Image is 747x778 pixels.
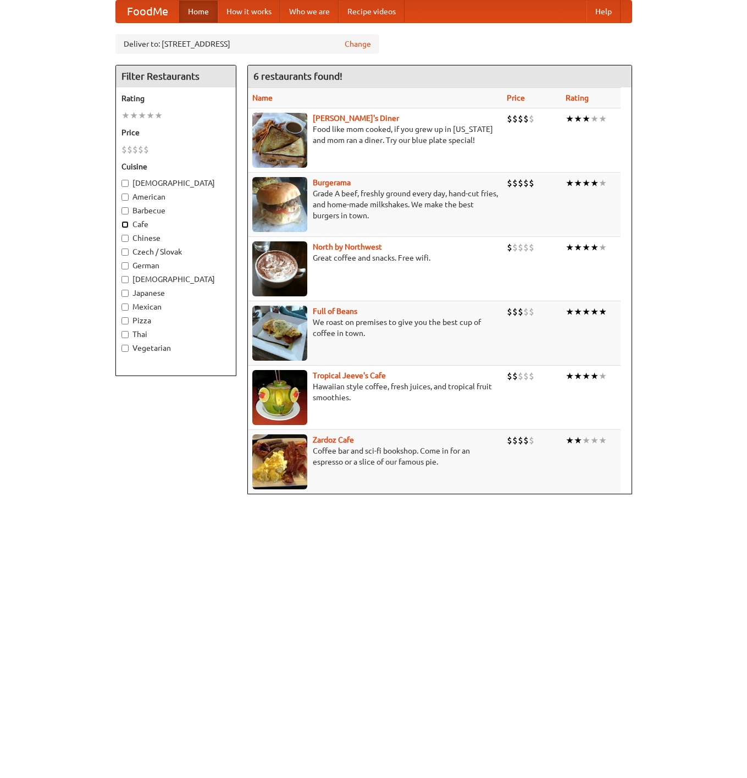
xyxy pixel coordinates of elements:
[574,306,582,318] li: ★
[507,434,512,446] li: $
[121,249,129,256] input: Czech / Slovak
[121,233,230,244] label: Chinese
[599,370,607,382] li: ★
[574,113,582,125] li: ★
[121,290,129,297] input: Japanese
[339,1,405,23] a: Recipe videos
[121,331,129,338] input: Thai
[512,113,518,125] li: $
[121,235,129,242] input: Chinese
[518,177,523,189] li: $
[590,241,599,253] li: ★
[313,307,357,316] a: Full of Beans
[529,113,534,125] li: $
[121,246,230,257] label: Czech / Slovak
[121,317,129,324] input: Pizza
[252,93,273,102] a: Name
[121,301,230,312] label: Mexican
[132,144,138,156] li: $
[252,306,307,361] img: beans.jpg
[252,124,498,146] p: Food like mom cooked, if you grew up in [US_STATE] and mom ran a diner. Try our blue plate special!
[116,1,179,23] a: FoodMe
[518,113,523,125] li: $
[121,191,230,202] label: American
[523,434,529,446] li: $
[121,194,129,201] input: American
[253,71,342,81] ng-pluralize: 6 restaurants found!
[566,370,574,382] li: ★
[313,435,354,444] a: Zardoz Cafe
[138,109,146,122] li: ★
[507,93,525,102] a: Price
[582,177,590,189] li: ★
[512,306,518,318] li: $
[523,113,529,125] li: $
[518,241,523,253] li: $
[599,434,607,446] li: ★
[252,188,498,221] p: Grade A beef, freshly ground every day, hand-cut fries, and home-made milkshakes. We make the bes...
[218,1,280,23] a: How it works
[252,434,307,489] img: zardoz.jpg
[121,144,127,156] li: $
[121,260,230,271] label: German
[121,219,230,230] label: Cafe
[599,241,607,253] li: ★
[121,343,230,354] label: Vegetarian
[512,370,518,382] li: $
[518,434,523,446] li: $
[121,304,129,311] input: Mexican
[507,370,512,382] li: $
[529,306,534,318] li: $
[523,177,529,189] li: $
[121,178,230,189] label: [DEMOGRAPHIC_DATA]
[574,241,582,253] li: ★
[507,177,512,189] li: $
[566,434,574,446] li: ★
[121,262,129,269] input: German
[121,109,130,122] li: ★
[529,177,534,189] li: $
[121,221,129,228] input: Cafe
[599,306,607,318] li: ★
[252,252,498,263] p: Great coffee and snacks. Free wifi.
[121,329,230,340] label: Thai
[590,177,599,189] li: ★
[590,306,599,318] li: ★
[252,445,498,467] p: Coffee bar and sci-fi bookshop. Come in for an espresso or a slice of our famous pie.
[582,306,590,318] li: ★
[512,177,518,189] li: $
[121,345,129,352] input: Vegetarian
[345,38,371,49] a: Change
[121,207,129,214] input: Barbecue
[252,241,307,296] img: north.jpg
[523,370,529,382] li: $
[313,114,399,123] a: [PERSON_NAME]'s Diner
[130,109,138,122] li: ★
[507,113,512,125] li: $
[121,274,230,285] label: [DEMOGRAPHIC_DATA]
[582,370,590,382] li: ★
[121,288,230,299] label: Japanese
[313,242,382,251] a: North by Northwest
[280,1,339,23] a: Who we are
[599,113,607,125] li: ★
[507,306,512,318] li: $
[529,241,534,253] li: $
[313,178,351,187] b: Burgerama
[121,127,230,138] h5: Price
[512,434,518,446] li: $
[252,370,307,425] img: jeeves.jpg
[523,241,529,253] li: $
[523,306,529,318] li: $
[313,371,386,380] b: Tropical Jeeve's Cafe
[252,113,307,168] img: sallys.jpg
[143,144,149,156] li: $
[590,370,599,382] li: ★
[179,1,218,23] a: Home
[566,177,574,189] li: ★
[574,370,582,382] li: ★
[154,109,163,122] li: ★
